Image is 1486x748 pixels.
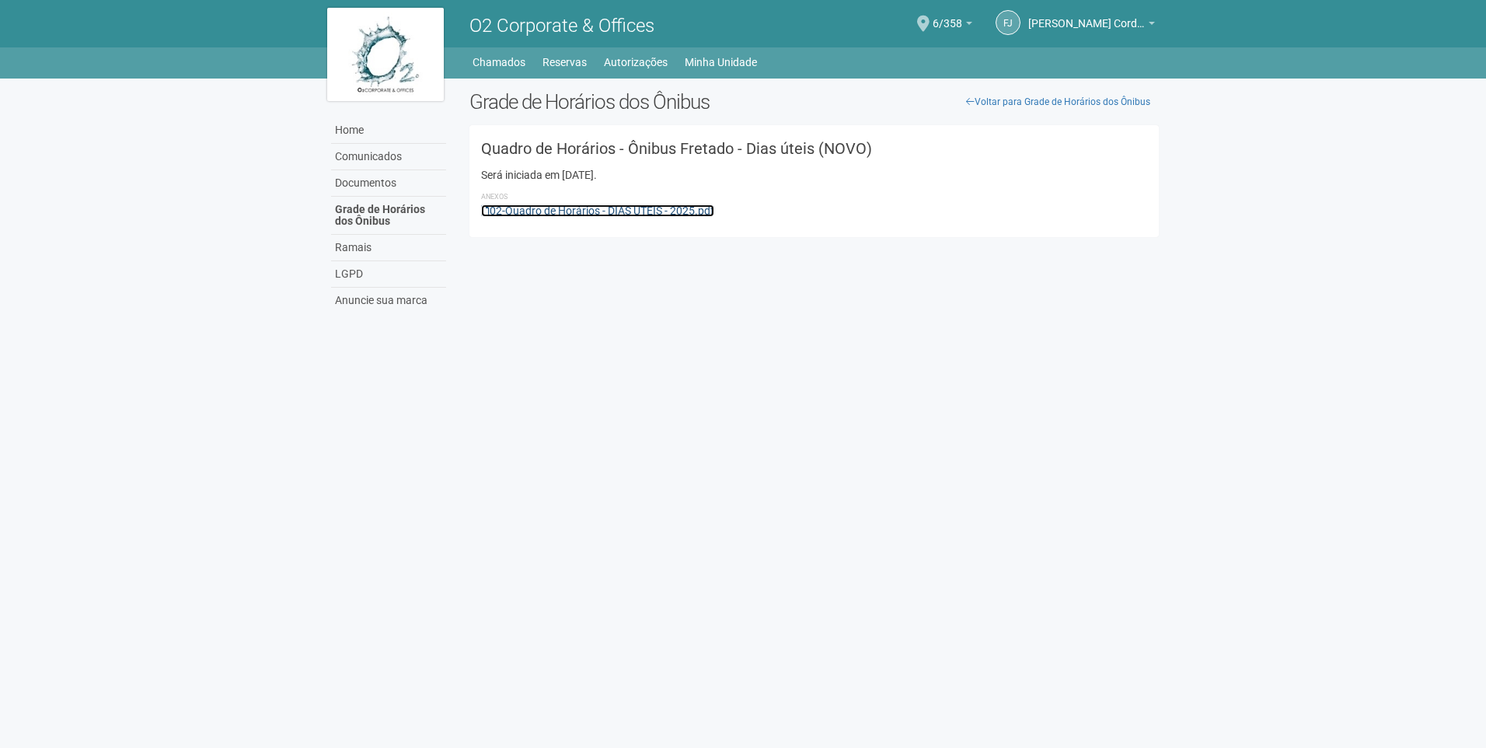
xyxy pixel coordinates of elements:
div: Será iniciada em [DATE]. [481,168,1147,182]
img: logo.jpg [327,8,444,101]
h2: Grade de Horários dos Ônibus [469,90,1159,114]
a: [PERSON_NAME] Cordeiro da S. Jr. [1028,19,1155,32]
a: 6/358 [933,19,972,32]
li: Anexos [481,190,1147,204]
a: Anuncie sua marca [331,288,446,313]
a: FJ [996,10,1020,35]
a: 02-Quadro de Horários - DIAS ÚTEIS - 2025.pdf [481,204,714,217]
span: Francisco J. Cordeiro da S. Jr. [1028,2,1145,30]
a: LGPD [331,261,446,288]
span: O2 Corporate & Offices [469,15,654,37]
a: Voltar para Grade de Horários dos Ônibus [958,90,1159,114]
span: 6/358 [933,2,962,30]
a: Grade de Horários dos Ônibus [331,197,446,235]
a: Ramais [331,235,446,261]
a: Home [331,117,446,144]
a: Autorizações [604,51,668,73]
a: Reservas [542,51,587,73]
a: Minha Unidade [685,51,757,73]
a: Comunicados [331,144,446,170]
a: Documentos [331,170,446,197]
h3: Quadro de Horários - Ônibus Fretado - Dias úteis (NOVO) [481,141,1147,156]
a: Chamados [473,51,525,73]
